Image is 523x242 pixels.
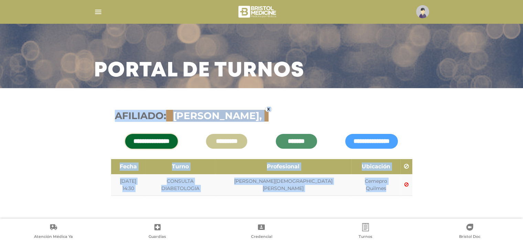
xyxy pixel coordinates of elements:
span: Credencial [251,234,272,240]
th: Fecha [111,159,145,174]
td: Cemepro Quilmes [351,174,400,196]
img: bristol-medicine-blanco.png [237,3,278,20]
a: Atención Médica Ya [1,223,106,241]
h3: Afiliado: [115,110,408,122]
td: [PERSON_NAME][DEMOGRAPHIC_DATA] [PERSON_NAME] [215,174,351,196]
th: Turno [145,159,215,174]
img: Cober_menu-lines-white.svg [94,8,102,16]
a: Credencial [209,223,314,241]
th: Ubicación [351,159,400,174]
th: Profesional [215,159,351,174]
a: Guardias [106,223,210,241]
span: Atención Médica Ya [34,234,73,240]
h3: Portal de turnos [94,62,304,80]
a: Turnos [314,223,418,241]
a: Bristol Doc [417,223,522,241]
td: CONSULTA DIABETOLOGIA [145,174,215,196]
a: Cancelar turno [404,181,408,188]
span: Turnos [359,234,372,240]
img: profile-placeholder.svg [416,5,429,18]
span: Guardias [149,234,166,240]
span: [PERSON_NAME], [170,110,265,122]
span: Bristol Doc [459,234,480,240]
td: [DATE] 14:30 [111,174,145,196]
a: x [265,107,272,112]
